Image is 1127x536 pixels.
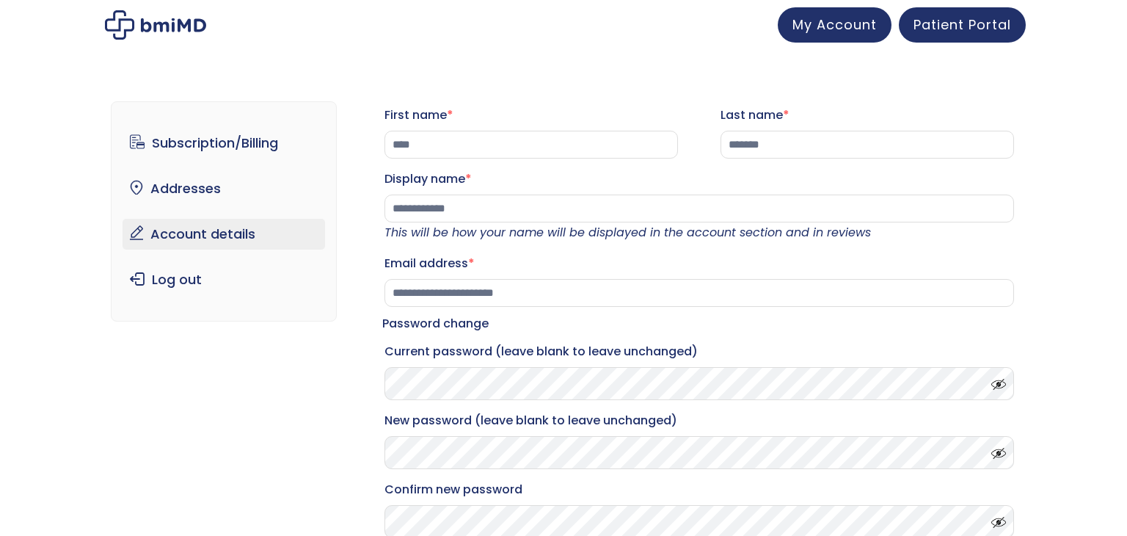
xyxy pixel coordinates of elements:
[384,409,1014,432] label: New password (leave blank to leave unchanged)
[384,167,1014,191] label: Display name
[778,7,891,43] a: My Account
[721,104,1014,127] label: Last name
[899,7,1026,43] a: Patient Portal
[384,478,1014,501] label: Confirm new password
[382,314,489,334] legend: Password change
[384,340,1014,363] label: Current password (leave blank to leave unchanged)
[384,104,678,127] label: First name
[384,224,871,241] em: This will be how your name will be displayed in the account section and in reviews
[123,173,326,204] a: Addresses
[111,101,338,322] nav: Account pages
[913,15,1011,34] span: Patient Portal
[123,264,326,295] a: Log out
[105,10,206,40] img: My account
[384,252,1014,275] label: Email address
[123,219,326,250] a: Account details
[792,15,877,34] span: My Account
[123,128,326,159] a: Subscription/Billing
